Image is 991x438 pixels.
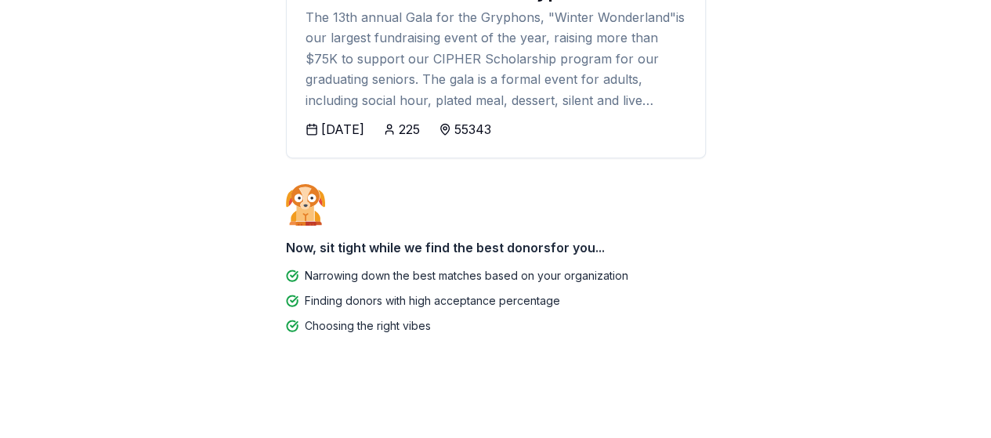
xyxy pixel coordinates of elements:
[399,120,420,139] div: 225
[454,120,491,139] div: 55343
[305,317,431,335] div: Choosing the right vibes
[306,7,686,110] div: The 13th annual Gala for the Gryphons, "Winter Wonderland"is our largest fundraising event of the...
[305,291,560,310] div: Finding donors with high acceptance percentage
[286,232,706,263] div: Now, sit tight while we find the best donors for you...
[305,266,628,285] div: Narrowing down the best matches based on your organization
[321,120,364,139] div: [DATE]
[286,183,325,226] img: Dog waiting patiently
